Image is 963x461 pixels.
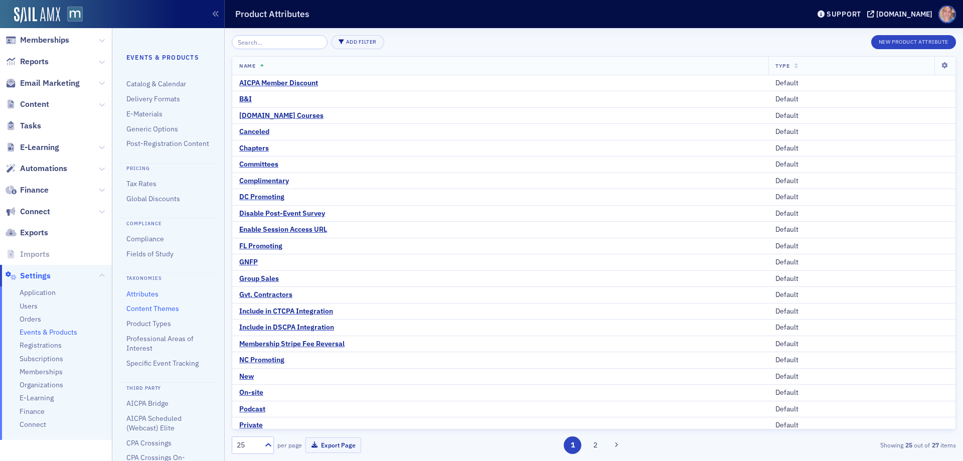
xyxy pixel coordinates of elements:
a: Exports [6,227,48,238]
span: Users [20,301,38,311]
a: Subscriptions [20,354,63,364]
img: SailAMX [67,7,83,22]
span: Connect [20,206,50,217]
img: SailAMX [14,7,60,23]
span: Type [775,62,789,69]
strong: 25 [903,440,914,449]
a: Membership Stripe Fee Reversal [239,340,345,349]
a: Professional Areas of Interest [126,334,194,353]
a: Tax Rates [126,179,156,188]
a: Imports [6,249,50,260]
a: FL Promoting [239,242,282,251]
span: E-Learning [20,142,59,153]
a: New Product Attribute [871,37,956,46]
span: Default [775,209,798,218]
div: Complimentary [239,177,289,186]
a: On-site [239,388,263,397]
a: Product Types [126,319,171,328]
a: CPA Crossings [126,438,172,447]
a: Content Themes [126,304,179,313]
a: AICPA Member Discount [239,79,318,88]
span: Automations [20,163,67,174]
a: Committees [239,160,278,169]
button: 2 [587,436,604,454]
a: Settings [6,270,51,281]
a: Organizations [20,380,63,390]
a: Tasks [6,120,41,131]
span: Default [775,127,798,136]
a: Attributes [126,289,158,298]
h4: Events & Products [126,53,210,62]
a: Group Sales [239,274,279,283]
a: Connect [20,420,46,429]
a: Include in DSCPA Integration [239,323,334,332]
span: Memberships [20,35,69,46]
span: Default [775,225,798,234]
a: Memberships [6,35,69,46]
span: Default [775,290,798,299]
a: Podcast [239,405,265,414]
span: Settings [20,270,51,281]
span: Default [775,306,798,316]
a: Finance [20,407,45,416]
span: Default [775,372,798,381]
a: Global Discounts [126,194,180,203]
div: Showing out of items [722,440,956,449]
a: Enable Session Access URL [239,225,327,234]
span: Name [239,62,255,69]
a: Content [6,99,49,110]
a: B&I [239,95,252,104]
div: Disable Post-Event Survey [239,209,325,218]
a: Orders [20,315,41,324]
a: New [239,372,254,381]
a: GNFP [239,258,258,267]
a: Chapters [239,144,269,153]
a: View Homepage [60,7,83,24]
span: Default [775,274,798,283]
div: [DOMAIN_NAME] Courses [239,111,324,120]
div: DC Promoting [239,193,284,202]
button: 1 [564,436,581,454]
div: 25 [237,440,259,450]
a: Private [239,421,263,430]
a: Include in CTCPA Integration [239,307,333,316]
span: Events & Products [20,328,77,337]
a: Catalog & Calendar [126,79,186,88]
a: Finance [6,185,49,196]
a: NC Promoting [239,356,284,365]
button: [DOMAIN_NAME] [867,11,936,18]
span: Default [775,176,798,185]
div: Support [827,10,861,19]
strong: 27 [930,440,940,449]
a: Memberships [20,367,63,377]
span: Application [20,288,56,297]
span: Default [775,257,798,266]
a: AICPA Scheduled (Webcast) Elite [126,414,182,432]
a: Reports [6,56,49,67]
div: Gvt. Contractors [239,290,292,299]
span: Registrations [20,341,62,350]
a: Canceled [239,127,269,136]
h4: Pricing [119,163,217,173]
span: Finance [20,185,49,196]
span: Default [775,339,798,348]
h4: Taxonomies [119,273,217,282]
span: Tasks [20,120,41,131]
span: Default [775,388,798,397]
